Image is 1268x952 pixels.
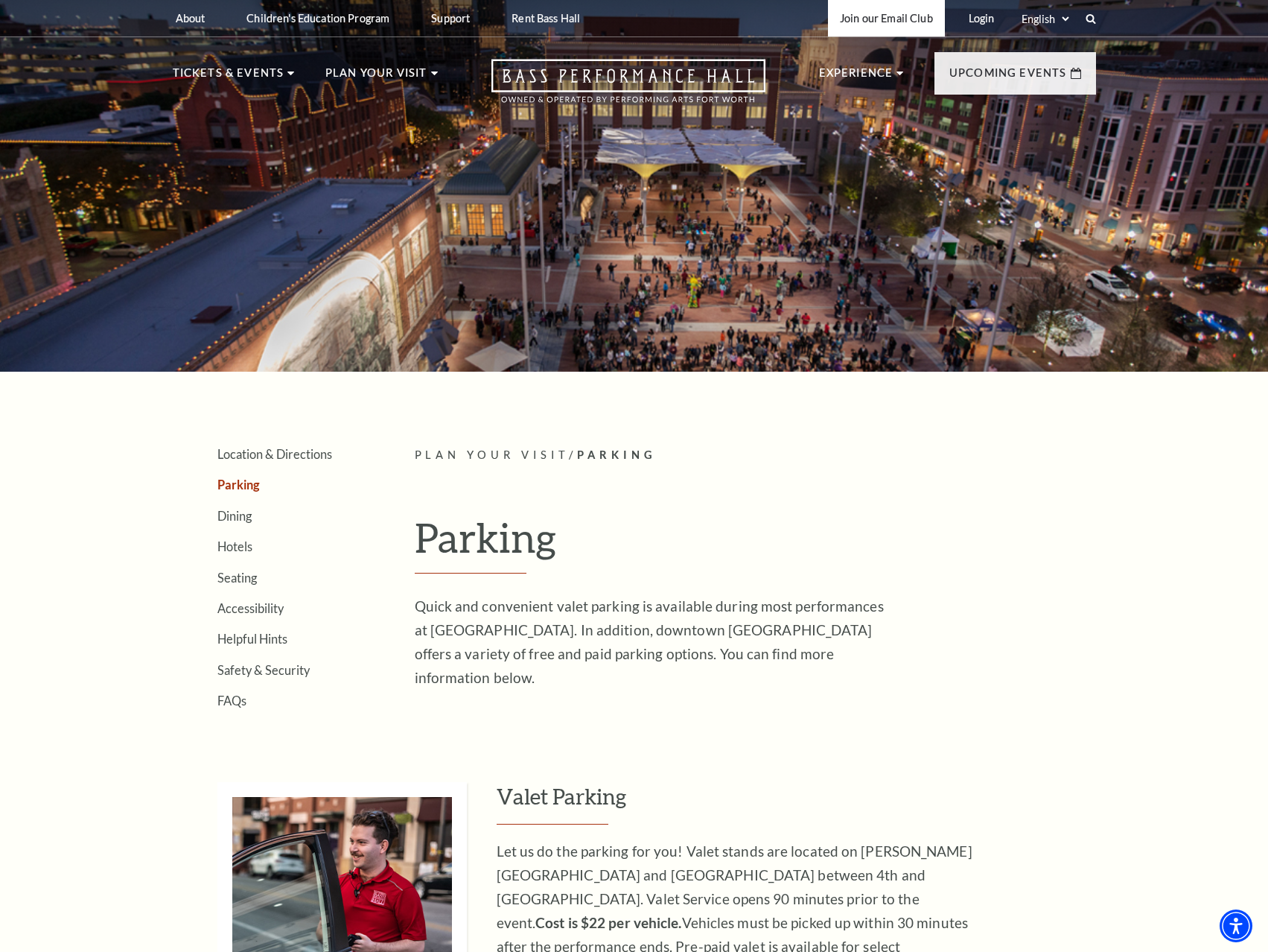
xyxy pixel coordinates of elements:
span: Plan Your Visit [415,448,570,461]
span: Parking [577,448,657,461]
strong: Cost is $22 per vehicle. [535,914,681,931]
a: Open this option [438,59,819,118]
a: FAQs [217,694,246,708]
p: Tickets & Events [173,64,284,91]
a: Dining [217,509,252,523]
p: Children's Education Program [246,12,389,25]
a: Location & Directions [217,447,332,461]
a: Seating [217,571,257,585]
p: Upcoming Events [949,64,1067,91]
p: Rent Bass Hall [512,12,580,25]
p: About [176,12,206,25]
h1: Parking [415,513,1096,574]
p: Quick and convenient valet parking is available during most performances at [GEOGRAPHIC_DATA]. In... [415,594,899,690]
h3: Valet Parking [497,782,1096,825]
a: Parking [217,477,260,492]
p: Plan Your Visit [325,64,427,91]
p: / [415,446,1096,465]
a: Safety & Security [217,663,310,677]
p: Support [431,12,470,25]
div: Accessibility Menu [1220,910,1252,942]
a: Accessibility [217,601,284,615]
select: Select: [1019,12,1071,26]
a: Helpful Hints [217,632,287,646]
p: Experience [819,64,893,91]
a: Hotels [217,539,252,553]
